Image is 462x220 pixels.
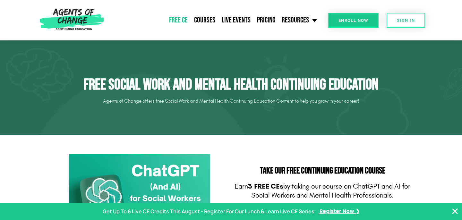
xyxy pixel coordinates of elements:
[328,13,379,28] a: Enroll Now
[234,166,411,175] h2: Take Our FREE Continuing Education Course
[387,13,425,28] a: SIGN IN
[107,12,321,28] nav: Menu
[248,182,283,190] b: 3 FREE CEs
[103,207,314,216] p: Get Up To 6 Live CE Credits This August - Register For Our Lunch & Learn Live CE Series
[166,12,191,28] a: Free CE
[234,182,411,200] p: Earn by taking our course on ChatGPT and AI for Social Workers and Mental Health Professionals.
[51,96,411,106] p: Agents of Change offers free Social Work and Mental Health Continuing Education Content to help y...
[278,12,320,28] a: Resources
[51,76,411,94] h1: Free Social Work and Mental Health Continuing Education
[191,12,218,28] a: Courses
[338,18,368,22] span: Enroll Now
[451,207,459,215] button: Close Banner
[218,12,254,28] a: Live Events
[397,18,415,22] span: SIGN IN
[254,12,278,28] a: Pricing
[320,207,360,216] a: Register Now ❯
